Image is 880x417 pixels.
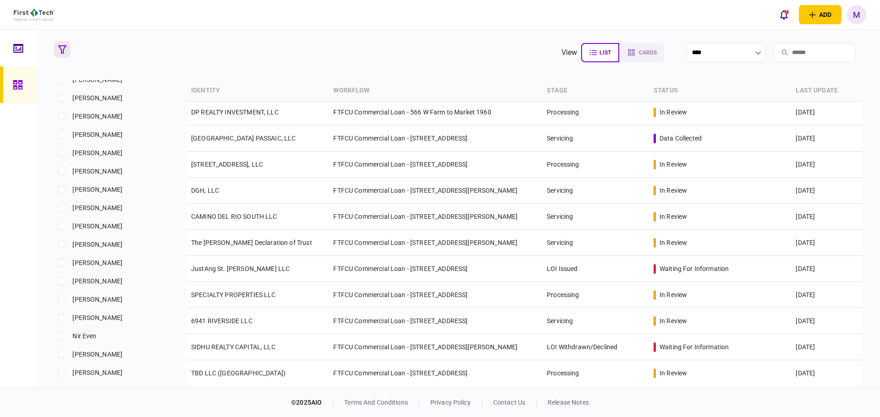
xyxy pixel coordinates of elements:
th: identity [187,80,329,102]
div: in review [660,212,687,221]
button: list [581,43,619,62]
a: contact us [493,399,525,406]
a: terms and conditions [344,399,408,406]
span: [PERSON_NAME] [72,258,122,268]
span: [PERSON_NAME] [72,130,122,140]
div: data collected [660,134,702,143]
a: privacy policy [430,399,471,406]
td: Servicing [542,308,649,334]
td: FTFCU Commercial Loan - 566 W Farm to Market 1960 [329,99,542,125]
td: Processing [542,99,649,125]
td: FTFCU Commercial Loan - [STREET_ADDRESS] [329,256,542,282]
div: in review [660,108,687,117]
div: view [561,47,577,58]
td: [DATE] [791,125,862,152]
td: [DATE] [791,152,862,178]
td: [DATE] [791,360,862,386]
td: FTFCU Commercial Loan - [STREET_ADDRESS][PERSON_NAME] [329,178,542,204]
span: [PERSON_NAME] [72,350,122,359]
div: in review [660,290,687,299]
a: SIDHU REALTY CAPITAL, LLC [191,343,275,351]
span: [PERSON_NAME] [72,112,122,121]
td: FTFCU Commercial Loan - [STREET_ADDRESS][PERSON_NAME] [329,230,542,256]
td: Servicing [542,125,649,152]
td: LOI Withdrawn/Declined [542,334,649,360]
td: FTFCU Commercial Loan - [STREET_ADDRESS][PERSON_NAME] [329,204,542,230]
a: DP REALTY INVESTMENT, LLC [191,108,279,116]
td: Servicing [542,178,649,204]
a: [STREET_ADDRESS], LLC [191,161,263,168]
button: M [847,5,866,24]
td: FTFCU Commercial Loan - [STREET_ADDRESS] [329,152,542,178]
span: [PERSON_NAME] [72,240,122,249]
span: [PERSON_NAME] [72,185,122,195]
td: [DATE] [791,204,862,230]
td: LOI Issued [542,256,649,282]
td: Servicing [542,204,649,230]
div: waiting for information [660,264,729,273]
th: status [649,80,791,102]
a: JustAng St. [PERSON_NAME] LLC [191,265,290,272]
th: stage [542,80,649,102]
span: list [599,49,611,56]
button: open adding identity options [799,5,841,24]
a: DGH, LLC [191,187,219,194]
td: [DATE] [791,282,862,308]
a: SPECIALTY PROPERTIES LLC [191,291,276,298]
button: open notifications list [774,5,793,24]
div: waiting for information [660,342,729,352]
span: [PERSON_NAME] [72,148,122,158]
a: The [PERSON_NAME] Declaration of Trust [191,239,312,246]
th: last update [791,80,862,102]
td: Processing [542,282,649,308]
span: [PERSON_NAME] [72,368,122,378]
td: FTFCU Commercial Loan - [STREET_ADDRESS] [329,308,542,334]
img: client company logo [14,9,55,21]
td: Processing [542,360,649,386]
td: [DATE] [791,308,862,334]
span: cards [639,49,657,56]
a: CAMINO DEL RIO SOUTH LLC [191,213,277,220]
td: FTFCU Commercial Loan - [STREET_ADDRESS] [329,360,542,386]
td: FTFCU Commercial Loan - [STREET_ADDRESS][PERSON_NAME] [329,334,542,360]
span: Nir Even [72,331,96,341]
div: © 2025 AIO [291,398,333,407]
td: [DATE] [791,178,862,204]
div: in review [660,160,687,169]
span: [PERSON_NAME] [72,93,122,103]
td: Servicing [542,230,649,256]
a: [GEOGRAPHIC_DATA] PASSAIC, LLC [191,135,296,142]
td: [DATE] [791,230,862,256]
a: release notes [548,399,589,406]
a: TBD LLC ([GEOGRAPHIC_DATA]) [191,369,286,377]
td: [DATE] [791,99,862,125]
div: in review [660,316,687,325]
button: cards [619,43,664,62]
span: [PERSON_NAME] [72,295,122,304]
td: [DATE] [791,334,862,360]
div: in review [660,186,687,195]
span: [PERSON_NAME] [72,313,122,323]
th: workflow [329,80,542,102]
span: [PERSON_NAME] [72,222,122,231]
span: [PERSON_NAME] [72,203,122,213]
td: FTFCU Commercial Loan - [STREET_ADDRESS] [329,282,542,308]
td: FTFCU Commercial Loan - [STREET_ADDRESS] [329,125,542,152]
span: [PERSON_NAME] [72,167,122,176]
a: 6941 RIVERSIDE LLC [191,317,253,325]
div: in review [660,238,687,247]
td: [DATE] [791,256,862,282]
td: Processing [542,152,649,178]
div: in review [660,368,687,378]
span: [PERSON_NAME] [72,276,122,286]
